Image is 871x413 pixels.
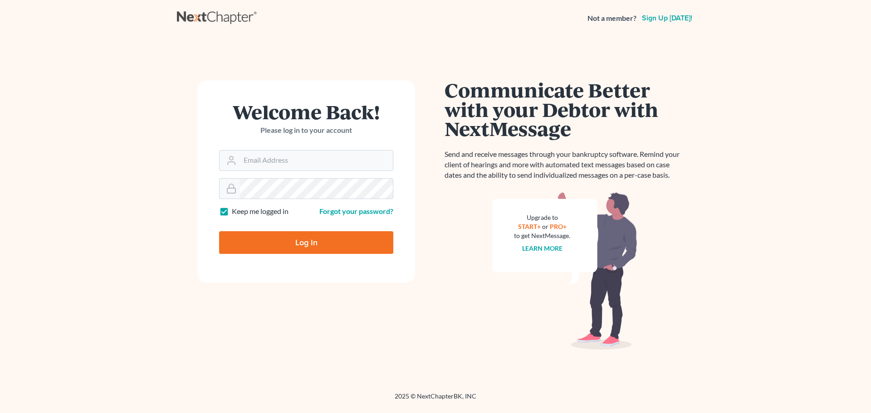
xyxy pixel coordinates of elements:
[219,231,393,254] input: Log In
[445,80,685,138] h1: Communicate Better with your Debtor with NextMessage
[219,102,393,121] h1: Welcome Back!
[445,149,685,180] p: Send and receive messages through your bankruptcy software. Remind your client of hearings and mo...
[514,213,570,222] div: Upgrade to
[640,15,694,22] a: Sign up [DATE]!
[587,13,636,24] strong: Not a member?
[518,223,541,230] a: START+
[319,207,393,215] a: Forgot your password?
[492,191,637,350] img: nextmessage_bg-59042aed3d76b12b5cd301f8e5b87938c9018125f34e5fa2b7a6b67550977c72.svg
[542,223,548,230] span: or
[514,231,570,240] div: to get NextMessage.
[219,125,393,136] p: Please log in to your account
[522,244,563,252] a: Learn more
[240,151,393,170] input: Email Address
[550,223,567,230] a: PRO+
[232,206,289,217] label: Keep me logged in
[177,392,694,408] div: 2025 © NextChapterBK, INC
